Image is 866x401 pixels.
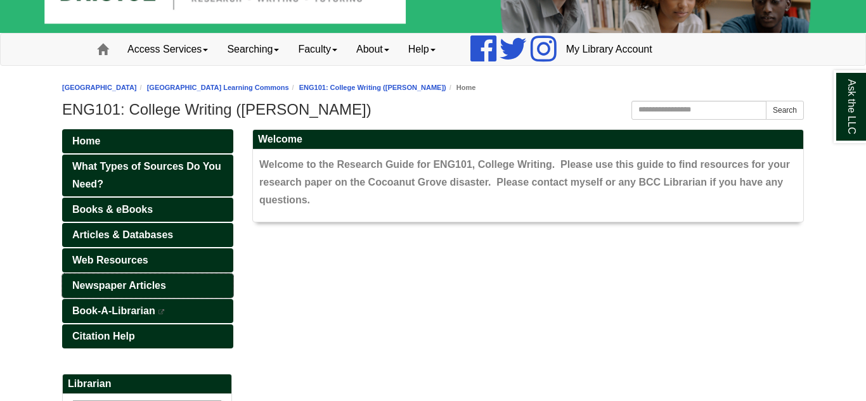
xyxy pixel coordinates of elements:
a: Help [399,34,445,65]
i: This link opens in a new window [158,309,165,315]
span: Books & eBooks [72,204,153,215]
a: Web Resources [62,248,233,272]
a: Articles & Databases [62,223,233,247]
a: Books & eBooks [62,198,233,222]
span: Home [72,136,100,146]
span: Newspaper Articles [72,280,166,291]
a: Newspaper Articles [62,274,233,298]
a: Access Services [118,34,217,65]
span: Web Resources [72,255,148,265]
a: ENG101: College Writing ([PERSON_NAME]) [299,84,446,91]
button: Search [766,101,804,120]
span: Citation Help [72,331,135,341]
a: Home [62,129,233,153]
li: Home [446,82,476,94]
a: Book-A-Librarian [62,299,233,323]
a: What Types of Sources Do You Need? [62,155,233,196]
a: Citation Help [62,324,233,348]
a: My Library Account [557,34,662,65]
h2: Librarian [63,374,231,394]
h1: ENG101: College Writing ([PERSON_NAME]) [62,101,804,118]
span: What Types of Sources Do You Need? [72,161,221,189]
a: Faculty [288,34,347,65]
h2: Welcome [253,130,803,150]
a: Searching [217,34,288,65]
a: [GEOGRAPHIC_DATA] [62,84,137,91]
nav: breadcrumb [62,82,804,94]
span: Book-A-Librarian [72,305,155,316]
span: Welcome to the Research Guide for ENG101, College Writing. Please use this guide to find resource... [259,159,790,205]
span: Articles & Databases [72,229,173,240]
a: About [347,34,399,65]
a: [GEOGRAPHIC_DATA] Learning Commons [147,84,289,91]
